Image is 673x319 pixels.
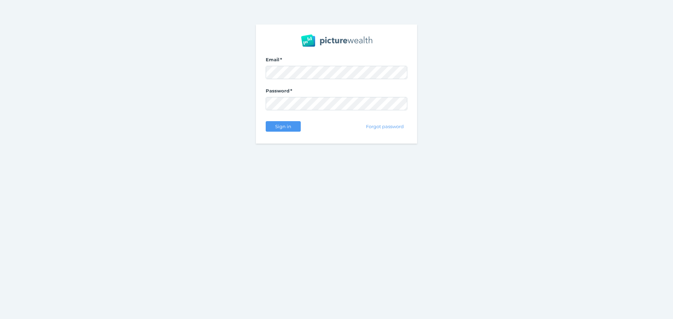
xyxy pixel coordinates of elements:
button: Sign in [266,121,301,132]
label: Email [266,57,407,66]
button: Forgot password [363,121,407,132]
span: Sign in [272,124,294,129]
label: Password [266,88,407,97]
img: PW [301,34,372,47]
span: Forgot password [363,124,407,129]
